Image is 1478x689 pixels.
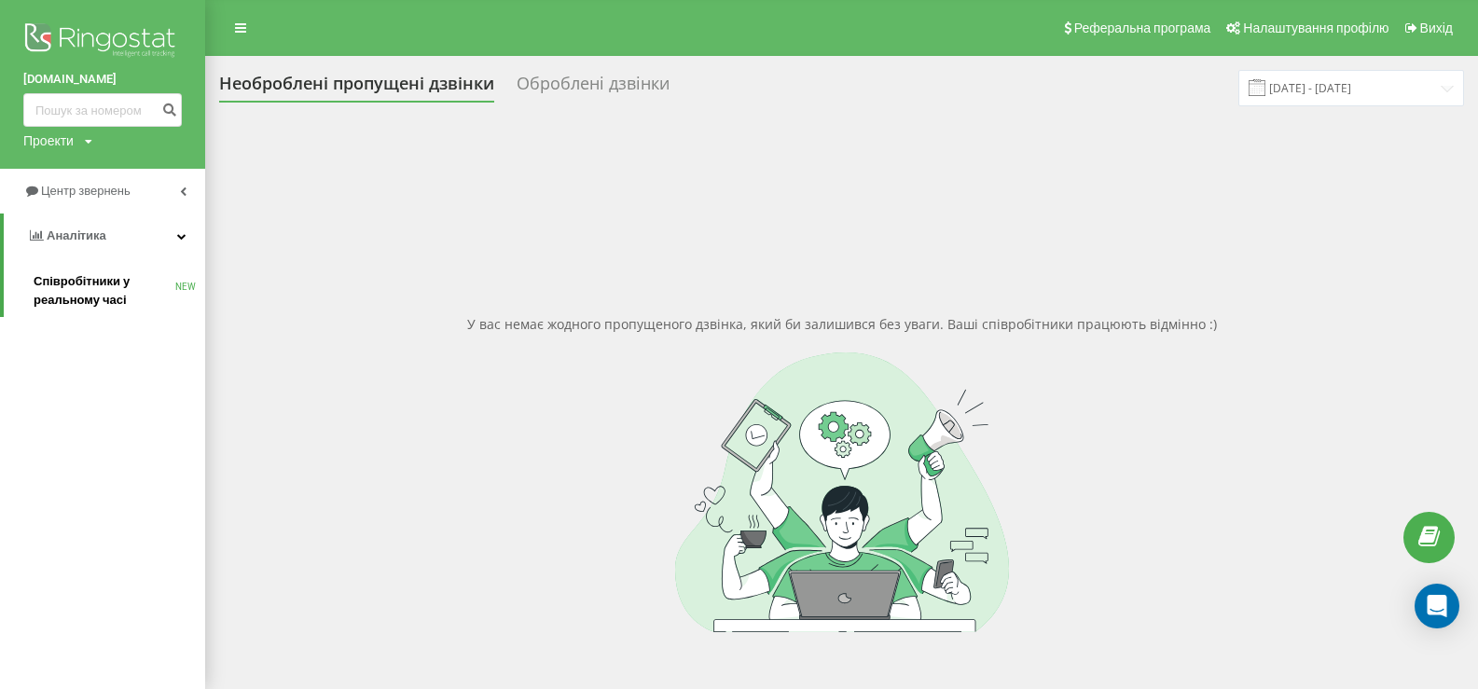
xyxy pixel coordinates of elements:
span: Налаштування профілю [1243,21,1388,35]
span: Вихід [1420,21,1453,35]
img: Ringostat logo [23,19,182,65]
span: Реферальна програма [1074,21,1211,35]
input: Пошук за номером [23,93,182,127]
span: Центр звернень [41,184,131,198]
div: Необроблені пропущені дзвінки [219,74,494,103]
span: Аналiтика [47,228,106,242]
div: Проекти [23,131,74,150]
a: [DOMAIN_NAME] [23,70,182,89]
a: Аналiтика [4,214,205,258]
a: Співробітники у реальному часіNEW [34,265,205,317]
div: Оброблені дзвінки [517,74,670,103]
div: Open Intercom Messenger [1415,584,1459,628]
span: Співробітники у реальному часі [34,272,175,310]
